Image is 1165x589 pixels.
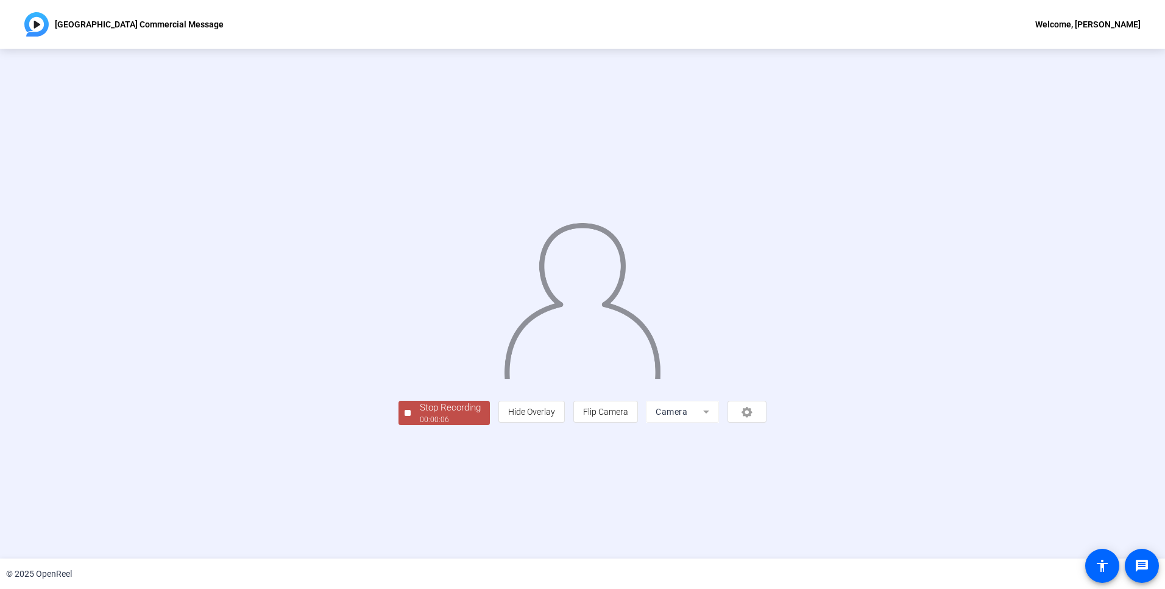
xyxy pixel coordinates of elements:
button: Hide Overlay [498,401,565,423]
p: [GEOGRAPHIC_DATA] Commercial Message [55,17,224,32]
img: OpenReel logo [24,12,49,37]
div: 00:00:06 [420,414,481,425]
button: Stop Recording00:00:06 [398,401,490,426]
img: overlay [503,213,662,379]
div: Welcome, [PERSON_NAME] [1035,17,1141,32]
mat-icon: accessibility [1095,559,1110,573]
div: © 2025 OpenReel [6,568,72,580]
span: Hide Overlay [508,407,555,417]
span: Flip Camera [583,407,628,417]
div: Stop Recording [420,401,481,415]
button: Flip Camera [573,401,638,423]
mat-icon: message [1135,559,1149,573]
